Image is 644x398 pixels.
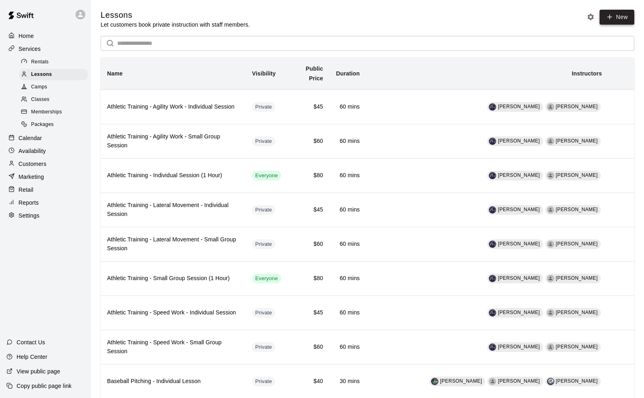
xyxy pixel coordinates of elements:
p: Home [19,32,34,40]
div: Shaine Carpenter [547,172,554,179]
div: Shaine Carpenter [547,103,554,111]
a: New [600,10,634,25]
span: Everyone [252,172,281,180]
h6: $45 [294,205,323,214]
h6: 60 mins [336,171,360,180]
h5: Lessons [101,10,250,21]
div: Memberships [19,107,88,118]
div: This service is hidden, and can only be accessed via a direct link [252,136,276,146]
p: Reports [19,199,39,207]
span: Private [252,138,276,145]
a: Services [6,43,84,55]
h6: 60 mins [336,240,360,249]
span: [PERSON_NAME] [498,172,540,178]
p: Let customers book private instruction with staff members. [101,21,250,29]
h6: 60 mins [336,103,360,111]
div: This service is visible to all of your customers [252,171,281,180]
div: Al Waters [489,138,496,145]
span: Private [252,378,276,385]
span: Everyone [252,275,281,283]
a: Rentals [19,56,91,68]
div: Al Waters [489,206,496,214]
h6: $60 [294,240,323,249]
h6: 60 mins [336,137,360,146]
span: [PERSON_NAME] [498,241,540,247]
p: Copy public page link [17,382,72,390]
div: Shaine Carpenter [547,344,554,351]
h6: $60 [294,137,323,146]
span: Camps [31,83,47,91]
img: Al Waters [489,344,496,351]
b: Name [107,70,123,77]
img: Al Waters [489,172,496,179]
h6: Baseball Pitching - Individual Lesson [107,377,239,386]
a: Customers [6,158,84,170]
span: Classes [31,96,49,104]
p: Services [19,45,41,53]
h6: $80 [294,274,323,283]
h6: Athletic Training - Agility Work - Individual Session [107,103,239,111]
a: Marketing [6,171,84,183]
div: This service is hidden, and can only be accessed via a direct link [252,342,276,352]
a: Memberships [19,106,91,119]
p: Availability [19,147,46,155]
span: Private [252,206,276,214]
div: Packages [19,119,88,130]
a: Reports [6,197,84,209]
div: Shaine Carpenter [547,138,554,145]
span: Packages [31,121,54,129]
div: Rentals [19,57,88,68]
a: Home [6,30,84,42]
span: [PERSON_NAME] [498,310,540,315]
h6: $60 [294,343,323,352]
img: Buddy Custer [547,378,554,385]
span: [PERSON_NAME] [498,275,540,281]
h6: Athletic Training - Lateral Movement - Individual Session [107,201,239,219]
span: [PERSON_NAME] [556,378,598,384]
h6: Athletic Training - Small Group Session (1 Hour) [107,274,239,283]
a: Camps [19,81,91,94]
span: [PERSON_NAME] [556,344,598,350]
span: [PERSON_NAME] [556,172,598,178]
span: Rentals [31,58,49,66]
h6: 60 mins [336,205,360,214]
a: Packages [19,119,91,131]
a: Availability [6,145,84,157]
p: Marketing [19,173,44,181]
img: Greg Thibert [431,378,438,385]
div: This service is hidden, and can only be accessed via a direct link [252,377,276,386]
div: Joe Athey [489,378,496,385]
span: Private [252,103,276,111]
b: Visibility [252,70,276,77]
span: Private [252,309,276,317]
h6: 60 mins [336,343,360,352]
h6: Athletic Training - Speed Work - Small Group Session [107,338,239,356]
span: Private [252,344,276,351]
div: Lessons [19,69,88,80]
span: [PERSON_NAME] [556,104,598,109]
img: Al Waters [489,103,496,111]
div: Al Waters [489,275,496,282]
span: [PERSON_NAME] [556,275,598,281]
a: Settings [6,209,84,222]
div: This service is hidden, and can only be accessed via a direct link [252,102,276,112]
span: [PERSON_NAME] [556,207,598,212]
p: Settings [19,212,40,220]
h6: Athletic Training - Lateral Movement - Small Group Session [107,235,239,253]
div: Camps [19,82,88,93]
div: Shaine Carpenter [547,275,554,282]
b: Public Price [306,65,323,82]
a: Lessons [19,68,91,81]
p: Customers [19,160,46,168]
span: [PERSON_NAME] [556,138,598,144]
h6: $45 [294,308,323,317]
img: Al Waters [489,241,496,248]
